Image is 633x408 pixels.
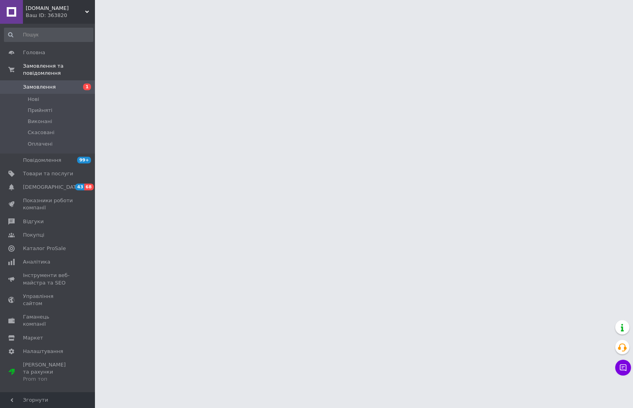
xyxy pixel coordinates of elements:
[23,63,95,77] span: Замовлення та повідомлення
[615,360,631,376] button: Чат з покупцем
[84,184,93,190] span: 68
[23,258,50,266] span: Аналітика
[83,83,91,90] span: 1
[75,184,84,190] span: 43
[28,140,53,148] span: Оплачені
[23,245,66,252] span: Каталог ProSale
[26,5,85,12] span: besuto.com.ua
[28,96,39,103] span: Нові
[23,313,73,328] span: Гаманець компанії
[28,107,52,114] span: Прийняті
[28,129,55,136] span: Скасовані
[77,157,91,163] span: 99+
[23,348,63,355] span: Налаштування
[23,232,44,239] span: Покупці
[23,197,73,211] span: Показники роботи компанії
[23,272,73,286] span: Інструменти веб-майстра та SEO
[23,157,61,164] span: Повідомлення
[23,83,56,91] span: Замовлення
[23,376,73,383] div: Prom топ
[23,334,43,342] span: Маркет
[23,170,73,177] span: Товари та послуги
[23,49,45,56] span: Головна
[4,28,93,42] input: Пошук
[28,118,52,125] span: Виконані
[23,361,73,383] span: [PERSON_NAME] та рахунки
[26,12,95,19] div: Ваш ID: 363820
[23,218,44,225] span: Відгуки
[23,184,81,191] span: [DEMOGRAPHIC_DATA]
[23,293,73,307] span: Управління сайтом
